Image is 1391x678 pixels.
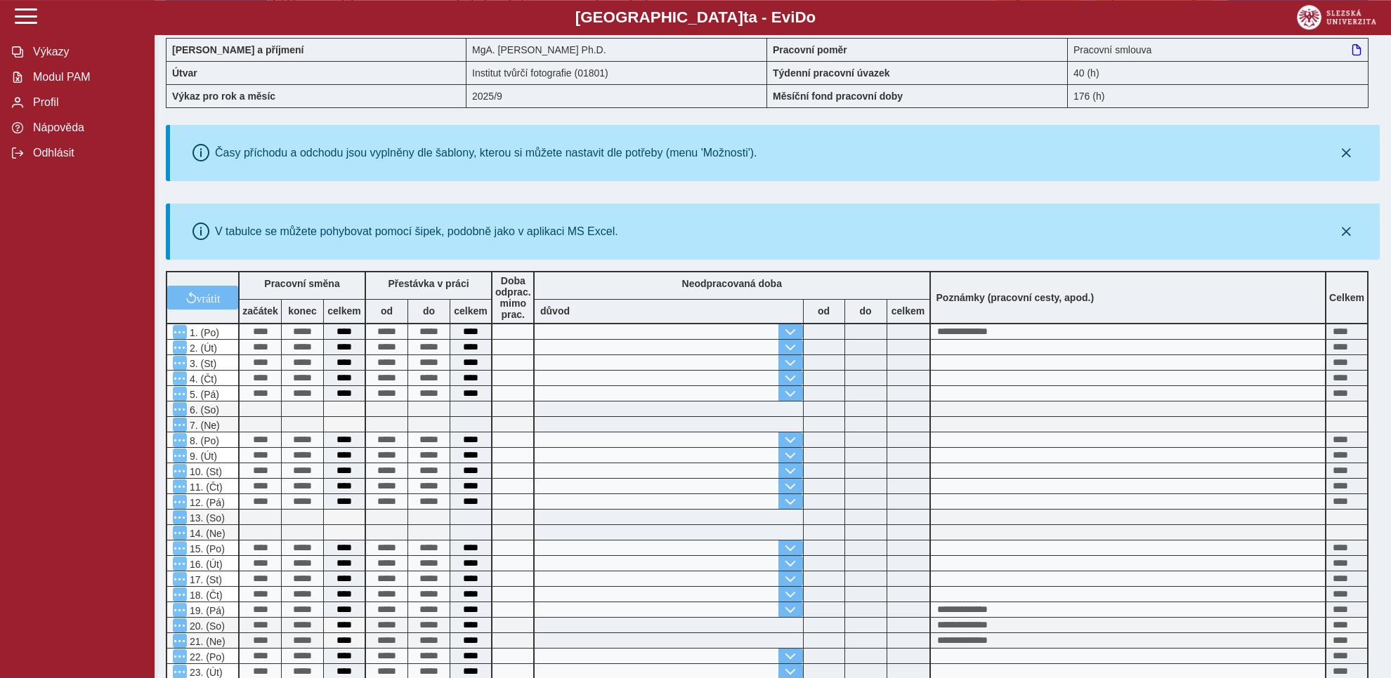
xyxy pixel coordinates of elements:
[450,305,491,317] b: celkem
[173,387,187,401] button: Menu
[187,543,225,554] span: 15. (Po)
[173,557,187,571] button: Menu
[167,286,238,310] button: vrátit
[187,512,225,524] span: 13. (So)
[42,8,1349,27] b: [GEOGRAPHIC_DATA] a - Evi
[845,305,887,317] b: do
[187,420,220,431] span: 7. (Ne)
[187,590,223,601] span: 18. (Čt)
[795,8,806,26] span: D
[187,528,226,539] span: 14. (Ne)
[173,649,187,663] button: Menu
[682,278,782,289] b: Neodpracovaná doba
[215,225,618,238] div: V tabulce se můžete pohybovat pomocí šipek, podobně jako v aplikaci MS Excel.
[743,8,748,26] span: t
[187,481,223,493] span: 11. (Čt)
[197,292,221,303] span: vrátit
[187,466,222,477] span: 10. (St)
[773,91,903,102] b: Měsíční fond pracovní doby
[166,633,240,649] div: Odpracovaná doba v sobotu nebo v neděli.
[29,147,143,159] span: Odhlásit
[173,464,187,478] button: Menu
[187,373,217,385] span: 4. (Čt)
[172,67,197,79] b: Útvar
[173,587,187,601] button: Menu
[29,46,143,58] span: Výkazy
[388,278,469,289] b: Přestávka v práci
[187,636,226,647] span: 21. (Ne)
[187,435,219,446] span: 8. (Po)
[1329,292,1364,303] b: Celkem
[773,44,847,55] b: Pracovní poměr
[187,358,216,369] span: 3. (St)
[408,305,450,317] b: do
[173,634,187,648] button: Menu
[173,618,187,632] button: Menu
[187,651,225,663] span: 22. (Po)
[466,61,767,84] div: Institut tvůrčí fotografie (01801)
[324,305,365,317] b: celkem
[187,327,219,338] span: 1. (Po)
[187,605,225,616] span: 19. (Pá)
[173,603,187,617] button: Menu
[773,67,890,79] b: Týdenní pracovní úvazek
[466,84,767,108] div: 2025/9
[173,495,187,509] button: Menu
[173,572,187,586] button: Menu
[173,356,187,370] button: Menu
[931,292,1100,303] b: Poznámky (pracovní cesty, apod.)
[173,510,187,524] button: Menu
[173,340,187,354] button: Menu
[1068,84,1369,108] div: 176 (h)
[1297,5,1376,29] img: logo_web_su.png
[366,305,407,317] b: od
[29,121,143,134] span: Nápověda
[187,451,217,462] span: 9. (Út)
[1068,61,1369,84] div: 40 (h)
[887,305,929,317] b: celkem
[187,574,222,585] span: 17. (St)
[187,389,219,400] span: 5. (Pá)
[173,526,187,540] button: Menu
[466,38,767,61] div: MgA. [PERSON_NAME] Ph.D.
[187,497,225,508] span: 12. (Pá)
[1068,38,1369,61] div: Pracovní smlouva
[173,479,187,493] button: Menu
[187,667,223,678] span: 23. (Út)
[173,371,187,385] button: Menu
[166,618,240,633] div: Odpracovaná doba v sobotu nebo v neděli.
[187,559,223,570] span: 16. (Út)
[540,305,570,317] b: důvod
[173,541,187,555] button: Menu
[215,147,757,159] div: Časy příchodu a odchodu jsou vyplněny dle šablony, kterou si můžete nastavit dle potřeby (menu 'M...
[173,325,187,339] button: Menu
[172,44,303,55] b: [PERSON_NAME] a příjmení
[173,418,187,432] button: Menu
[173,448,187,463] button: Menu
[806,8,816,26] span: o
[172,91,275,102] b: Výkaz pro rok a měsíc
[240,305,281,317] b: začátek
[29,96,143,109] span: Profil
[495,275,531,320] b: Doba odprac. mimo prac.
[173,402,187,416] button: Menu
[187,404,219,416] span: 6. (So)
[187,620,225,632] span: 20. (So)
[264,278,339,289] b: Pracovní směna
[804,305,844,317] b: od
[187,343,217,354] span: 2. (Út)
[173,433,187,447] button: Menu
[29,71,143,84] span: Modul PAM
[282,305,323,317] b: konec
